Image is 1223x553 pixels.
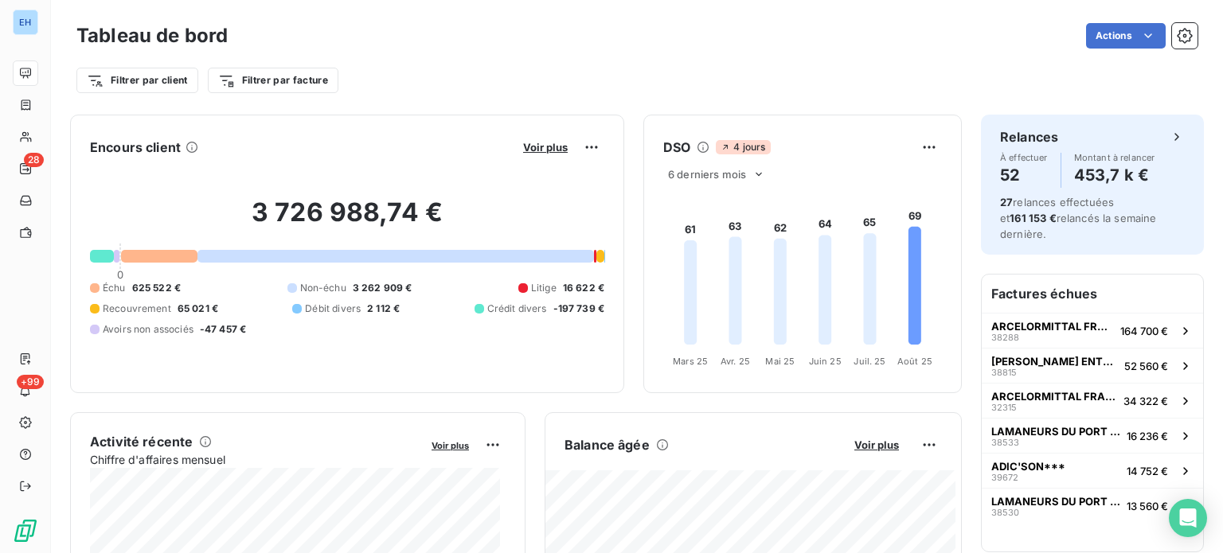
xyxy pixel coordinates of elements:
[1000,162,1048,188] h4: 52
[991,368,1017,377] span: 38815
[716,140,770,154] span: 4 jours
[982,275,1203,313] h6: Factures échues
[663,138,690,157] h6: DSO
[353,281,412,295] span: 3 262 909 €
[1010,212,1056,224] span: 161 153 €
[854,356,885,367] tspan: Juil. 25
[721,356,750,367] tspan: Avr. 25
[208,68,338,93] button: Filtrer par facture
[13,10,38,35] div: EH
[531,281,557,295] span: Litige
[1124,360,1168,372] span: 52 560 €
[132,281,181,295] span: 625 522 €
[178,302,218,316] span: 65 021 €
[300,281,346,295] span: Non-échu
[673,356,708,367] tspan: Mars 25
[991,473,1018,482] span: 39672
[991,320,1114,333] span: ARCELORMITTAL FRANCE - Site de [GEOGRAPHIC_DATA]
[1127,430,1168,442] span: 16 236 €
[850,438,904,452] button: Voir plus
[427,438,474,452] button: Voir plus
[991,390,1117,403] span: ARCELORMITTAL FRANCE - Site de [GEOGRAPHIC_DATA]
[367,302,400,316] span: 2 112 €
[103,302,171,316] span: Recouvrement
[17,375,44,389] span: +99
[982,488,1203,523] button: LAMANEURS DU PORT DE [GEOGRAPHIC_DATA]***3853013 560 €
[1127,465,1168,477] span: 14 752 €
[1074,153,1155,162] span: Montant à relancer
[991,508,1019,517] span: 38530
[991,425,1120,438] span: LAMANEURS DU PORT DE [GEOGRAPHIC_DATA]***
[991,495,1120,508] span: LAMANEURS DU PORT DE [GEOGRAPHIC_DATA]***
[103,322,193,337] span: Avoirs non associés
[76,21,228,50] h3: Tableau de bord
[897,356,932,367] tspan: Août 25
[24,153,44,167] span: 28
[982,418,1203,453] button: LAMANEURS DU PORT DE [GEOGRAPHIC_DATA]***3853316 236 €
[1000,153,1048,162] span: À effectuer
[90,197,604,244] h2: 3 726 988,74 €
[13,518,38,543] img: Logo LeanPay
[90,451,420,468] span: Chiffre d'affaires mensuel
[305,302,361,316] span: Débit divers
[991,333,1019,342] span: 38288
[103,281,126,295] span: Échu
[982,453,1203,488] button: ADIC'SON***3967214 752 €
[90,138,181,157] h6: Encours client
[1120,325,1168,337] span: 164 700 €
[13,156,37,181] a: 28
[1000,196,1013,208] span: 27
[991,355,1118,368] span: [PERSON_NAME] ENTREPRISE***
[1000,127,1058,146] h6: Relances
[1169,499,1207,537] div: Open Intercom Messenger
[668,168,746,181] span: 6 derniers mois
[854,438,899,451] span: Voir plus
[200,322,246,337] span: -47 457 €
[1086,23,1166,49] button: Actions
[1000,196,1157,240] span: relances effectuées et relancés la semaine dernière.
[1123,395,1168,407] span: 34 322 €
[1127,500,1168,512] span: 13 560 €
[518,140,572,154] button: Voir plus
[563,281,604,295] span: 16 622 €
[1074,162,1155,188] h4: 453,7 k €
[117,268,123,281] span: 0
[982,383,1203,418] button: ARCELORMITTAL FRANCE - Site de [GEOGRAPHIC_DATA]3231534 322 €
[982,313,1203,348] button: ARCELORMITTAL FRANCE - Site de [GEOGRAPHIC_DATA]38288164 700 €
[809,356,842,367] tspan: Juin 25
[76,68,198,93] button: Filtrer par client
[991,438,1019,447] span: 38533
[765,356,795,367] tspan: Mai 25
[90,432,193,451] h6: Activité récente
[991,403,1017,412] span: 32315
[565,435,650,454] h6: Balance âgée
[523,141,568,154] span: Voir plus
[432,440,469,451] span: Voir plus
[982,348,1203,383] button: [PERSON_NAME] ENTREPRISE***3881552 560 €
[553,302,605,316] span: -197 739 €
[487,302,547,316] span: Crédit divers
